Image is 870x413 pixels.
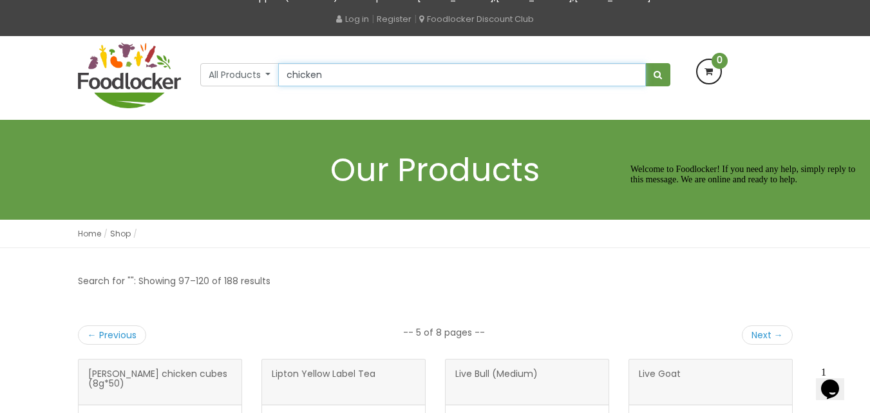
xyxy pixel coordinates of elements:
[639,369,681,395] span: Live Goat
[78,274,270,289] p: Search for "": Showing 97–120 of 188 results
[200,63,279,86] button: All Products
[78,228,101,239] a: Home
[455,369,538,395] span: Live Bull (Medium)
[816,361,857,400] iframe: chat widget
[5,5,237,26] div: Welcome to Foodlocker! If you need any help, simply reply to this message. We are online and read...
[377,13,411,25] a: Register
[272,369,375,395] span: Lipton Yellow Label Tea
[372,12,374,25] span: |
[336,13,369,25] a: Log in
[5,5,230,25] span: Welcome to Foodlocker! If you need any help, simply reply to this message. We are online and read...
[414,12,417,25] span: |
[625,159,857,355] iframe: chat widget
[278,63,645,86] input: Search our variety of products
[403,326,485,339] li: -- 5 of 8 pages --
[110,228,131,239] a: Shop
[88,369,232,395] span: [PERSON_NAME] chicken cubes (8g*50)
[712,53,728,69] span: 0
[78,325,146,345] a: ← Previous
[419,13,534,25] a: Foodlocker Discount Club
[78,43,181,108] img: FoodLocker
[78,152,793,187] h1: Our Products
